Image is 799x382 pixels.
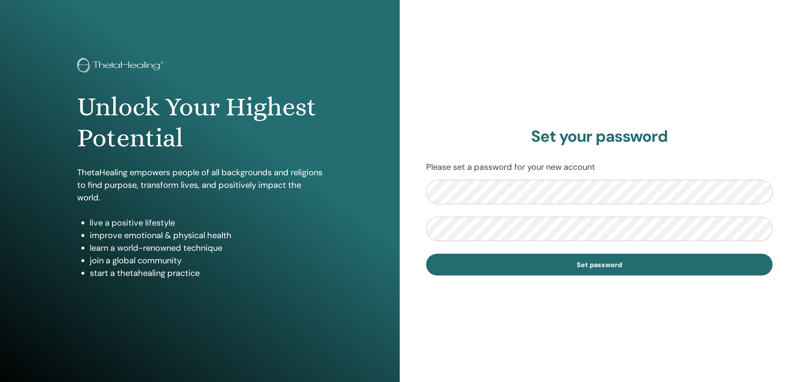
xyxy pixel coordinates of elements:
li: start a thetahealing practice [90,267,323,279]
li: join a global community [90,254,323,267]
h2: Set your password [426,127,773,146]
h1: Unlock Your Highest Potential [77,91,323,154]
button: Set password [426,254,773,275]
span: Set password [577,260,622,269]
li: improve emotional & physical health [90,229,323,242]
li: live a positive lifestyle [90,216,323,229]
p: ThetaHealing empowers people of all backgrounds and religions to find purpose, transform lives, a... [77,166,323,204]
p: Please set a password for your new account [426,161,773,173]
li: learn a world-renowned technique [90,242,323,254]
